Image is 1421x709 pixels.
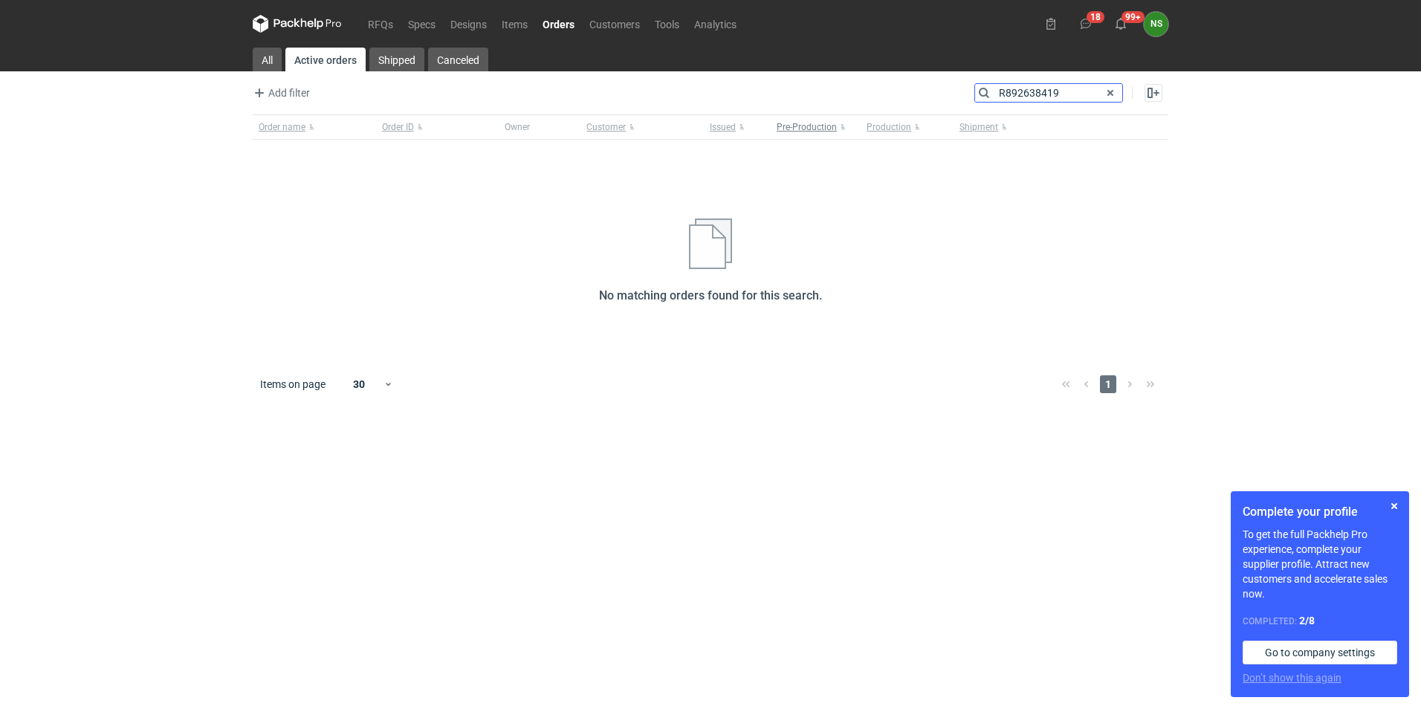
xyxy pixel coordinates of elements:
[582,15,647,33] a: Customers
[335,374,383,395] div: 30
[647,15,687,33] a: Tools
[401,15,443,33] a: Specs
[1243,670,1341,685] button: Don’t show this again
[494,15,535,33] a: Items
[428,48,488,71] a: Canceled
[360,15,401,33] a: RFQs
[1243,641,1397,664] a: Go to company settings
[1109,12,1133,36] button: 99+
[1243,527,1397,601] p: To get the full Packhelp Pro experience, complete your supplier profile. Attract new customers an...
[443,15,494,33] a: Designs
[250,84,310,102] span: Add filter
[260,377,326,392] span: Items on page
[1100,375,1116,393] span: 1
[253,48,282,71] a: All
[687,15,744,33] a: Analytics
[535,15,582,33] a: Orders
[1385,497,1403,515] button: Skip for now
[1144,12,1168,36] button: NS
[1299,615,1315,627] strong: 2 / 8
[975,84,1122,102] input: Search
[599,287,822,305] h2: No matching orders found for this search.
[250,84,311,102] button: Add filter
[369,48,424,71] a: Shipped
[253,15,342,33] svg: Packhelp Pro
[1074,12,1098,36] button: 18
[1144,12,1168,36] div: Natalia Stępak
[1243,613,1397,629] div: Completed:
[1243,503,1397,521] h1: Complete your profile
[285,48,366,71] a: Active orders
